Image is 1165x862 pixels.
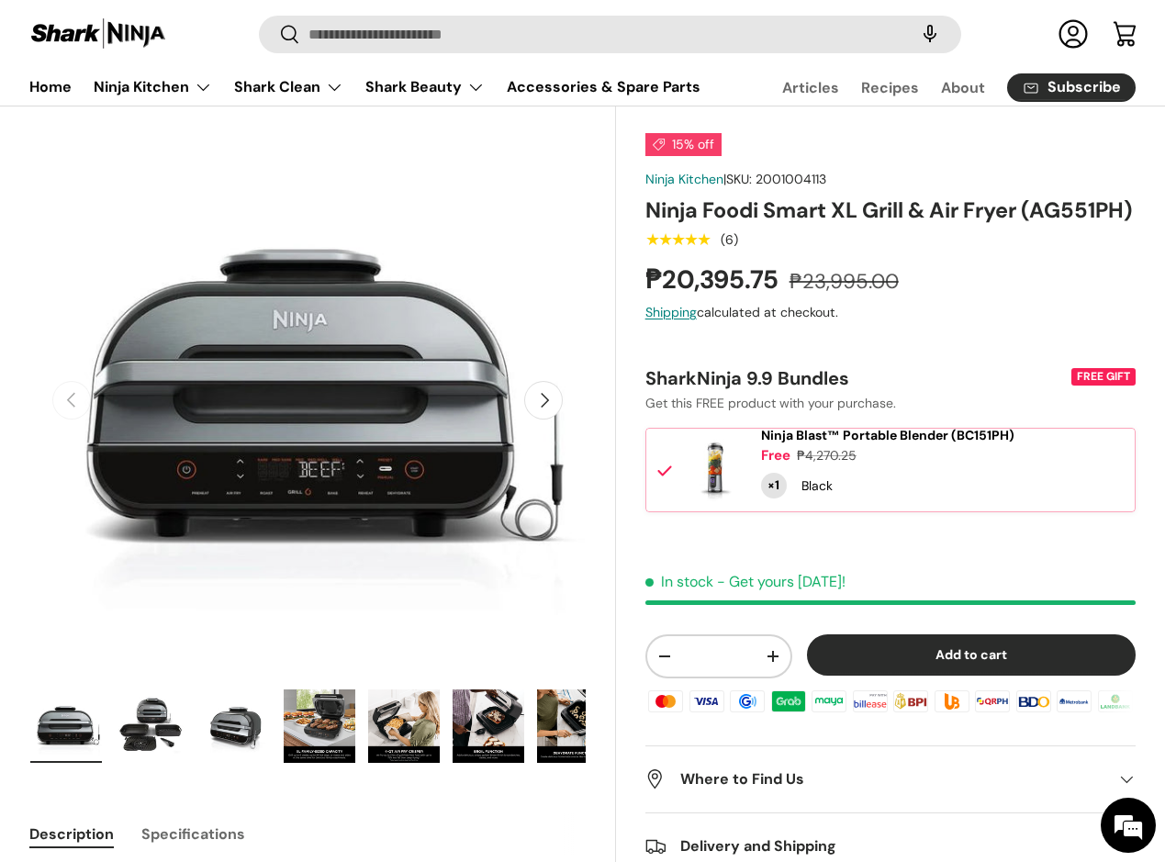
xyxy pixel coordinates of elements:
[645,263,783,297] strong: ₱20,395.75
[726,171,752,187] span: SKU:
[797,446,857,465] div: ₱4,270.25
[354,69,496,106] summary: Shark Beauty
[537,689,609,763] img: Ninja Foodi Smart XL Grill & Air Fryer (AG551PH)
[686,688,726,715] img: visa
[645,366,1068,390] div: SharkNinja 9.9 Bundles
[645,746,1136,812] summary: Where to Find Us
[727,688,767,715] img: gcash
[717,572,846,591] p: - Get yours [DATE]!
[645,231,711,248] div: 5.0 out of 5.0 stars
[645,688,686,715] img: master
[645,303,1136,322] div: calculated at checkout.
[782,70,839,106] a: Articles
[115,689,186,763] img: ninja-foodi-smart-xl-grill-and-air-fryer-full-parts-view-shark-ninja-philippines
[931,688,971,715] img: ubp
[807,634,1136,676] button: Add to cart
[1007,73,1136,102] a: Subscribe
[901,15,959,55] speech-search-button: Search by voice
[29,17,167,52] img: Shark Ninja Philippines
[645,304,697,320] a: Shipping
[1047,81,1121,95] span: Subscribe
[941,70,985,106] a: About
[756,171,826,187] span: 2001004113
[29,813,114,855] button: Description
[809,688,849,715] img: maya
[1013,688,1053,715] img: bdo
[972,688,1013,715] img: qrph
[645,768,1106,790] h2: Where to Find Us
[645,196,1136,224] h1: Ninja Foodi Smart XL Grill & Air Fryer (AG551PH)
[849,688,890,715] img: billease
[29,122,586,770] media-gallery: Gallery Viewer
[645,835,1106,857] h2: Delivery and Shipping
[861,70,919,106] a: Recipes
[738,69,1136,106] nav: Secondary
[645,572,713,591] span: In stock
[1073,369,1134,386] div: FREE GIFT
[453,689,524,763] img: Ninja Foodi Smart XL Grill & Air Fryer (AG551PH)
[891,688,931,715] img: bpi
[141,813,245,855] button: Specifications
[721,233,738,247] div: (6)
[368,689,440,763] img: Ninja Foodi Smart XL Grill & Air Fryer (AG551PH)
[645,171,723,187] a: Ninja Kitchen
[29,69,72,105] a: Home
[645,133,722,156] span: 15% off
[723,171,826,187] span: |
[645,230,711,249] span: ★★★★★
[1094,688,1135,715] img: landbank
[761,446,790,465] div: Free
[199,689,271,763] img: ninja-foodi-smart-xl-grill-and-air-fryer-left-side-view-shark-ninja-philippines
[83,69,223,106] summary: Ninja Kitchen
[645,395,896,411] span: Get this FREE product with your purchase.
[790,268,899,295] s: ₱23,995.00
[761,428,1014,443] a: Ninja Blast™ Portable Blender (BC151PH)
[223,69,354,106] summary: Shark Clean
[30,689,102,763] img: ninja-foodi-smart-xl-grill-and-air-fryer-full-view-shark-ninja-philippines
[761,473,787,498] div: Quantity
[29,69,700,106] nav: Primary
[507,69,700,105] a: Accessories & Spare Parts
[767,688,808,715] img: grabpay
[1054,688,1094,715] img: metrobank
[761,427,1014,443] span: Ninja Blast™ Portable Blender (BC151PH)
[801,476,833,496] div: Black
[284,689,355,763] img: Ninja Foodi Smart XL Grill & Air Fryer (AG551PH)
